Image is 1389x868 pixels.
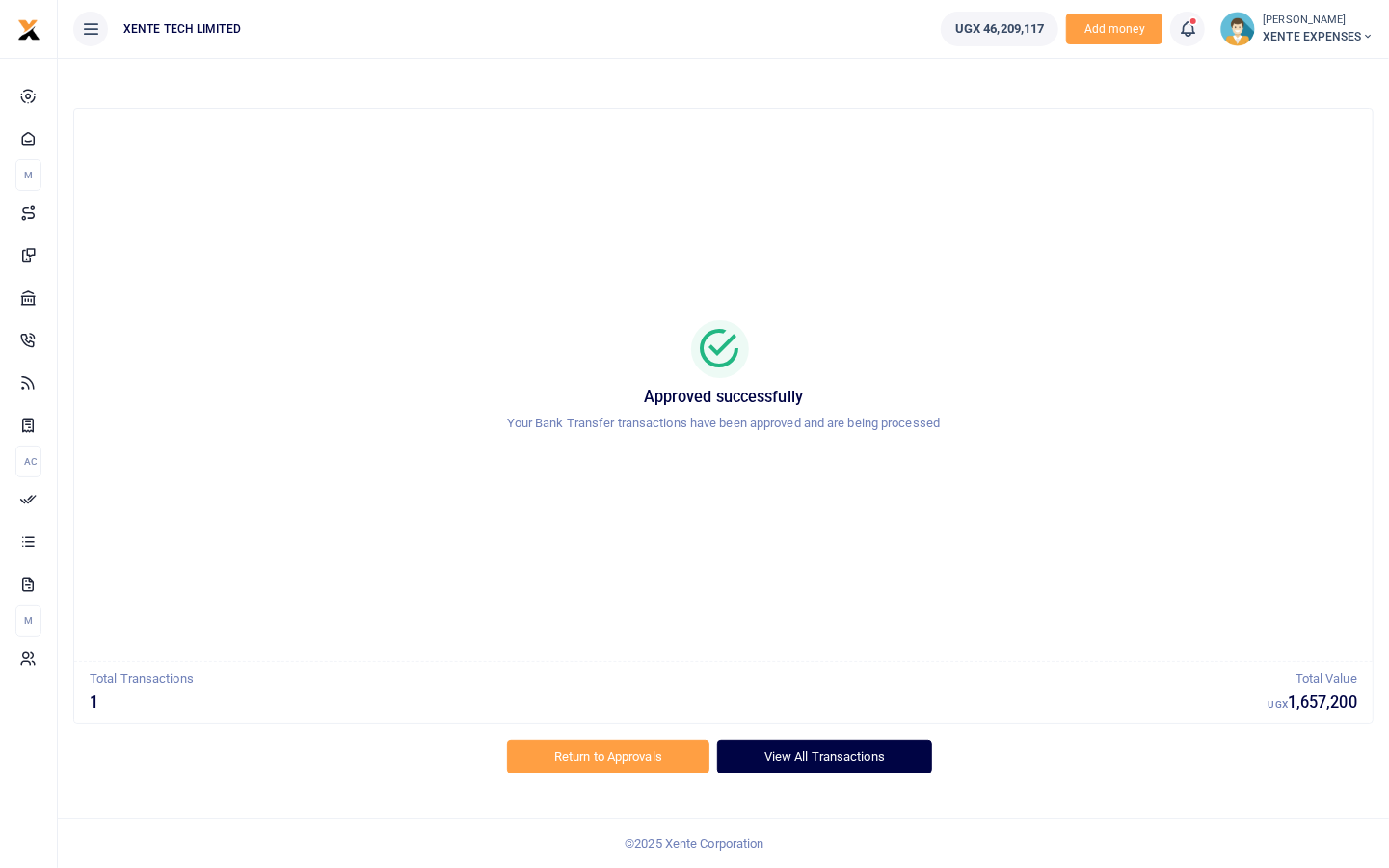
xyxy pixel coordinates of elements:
[90,669,1269,690] p: Total Transactions
[17,21,40,36] a: logo-small logo-large logo-large
[1066,20,1162,35] a: Add money
[1220,12,1255,46] img: profile-user
[90,693,1269,713] h5: 1
[1269,669,1357,690] p: Total Value
[97,388,1349,407] h5: Approved successfully
[1066,14,1162,45] span: Add money
[1263,28,1374,45] span: XENTE EXPENSES
[941,12,1058,46] a: UGX 46,209,117
[1269,699,1288,710] small: UGX
[955,19,1044,39] span: UGX 46,209,117
[1066,14,1162,45] li: Toup your wallet
[97,414,1349,434] p: Your Bank Transfer transactions have been approved and are being processed
[933,12,1066,46] li: Wallet ballance
[1269,693,1357,713] h5: 1,657,200
[116,20,249,38] span: XENTE TECH LIMITED
[15,446,41,477] li: Ac
[507,740,709,773] a: Return to Approvals
[15,159,41,191] li: M
[15,605,41,637] li: M
[717,740,932,773] a: View All Transactions
[17,18,40,41] img: logo-small
[1220,12,1374,46] a: profile-user [PERSON_NAME] XENTE EXPENSES
[1263,13,1374,29] small: [PERSON_NAME]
